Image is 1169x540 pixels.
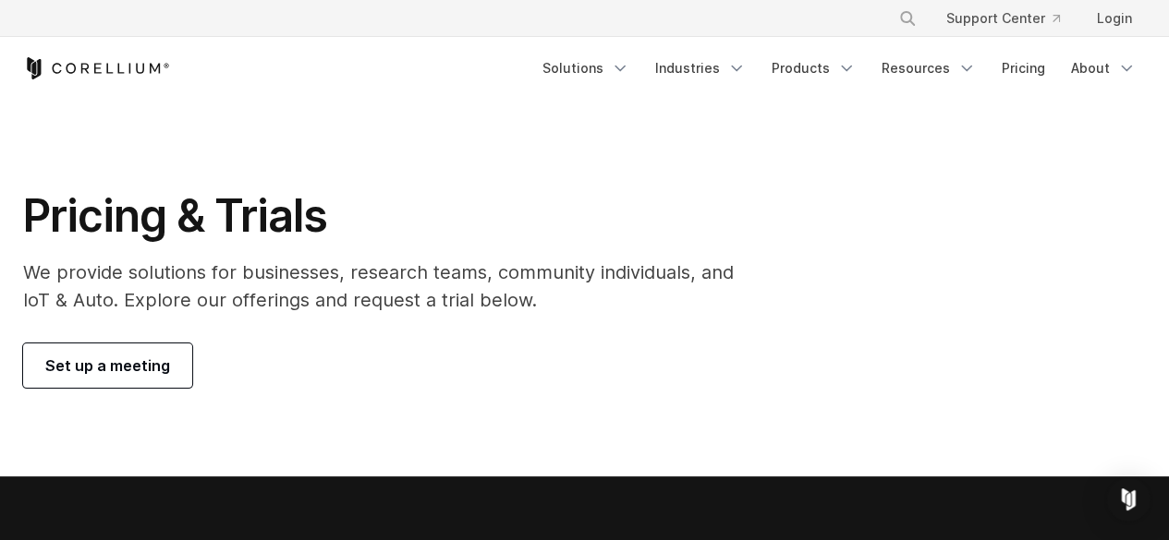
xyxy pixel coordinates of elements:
a: Resources [871,52,987,85]
a: Pricing [991,52,1056,85]
p: We provide solutions for businesses, research teams, community individuals, and IoT & Auto. Explo... [23,258,760,314]
div: Open Intercom Messenger [1106,477,1151,522]
div: Navigation Menu [531,52,1147,85]
a: Corellium Home [23,57,170,79]
span: Set up a meeting [45,354,170,377]
a: About [1060,52,1147,85]
a: Support Center [932,2,1075,35]
a: Set up a meeting [23,343,192,388]
a: Industries [644,52,757,85]
div: Navigation Menu [876,2,1147,35]
h1: Pricing & Trials [23,188,760,244]
a: Products [761,52,867,85]
a: Solutions [531,52,640,85]
button: Search [891,2,924,35]
a: Login [1082,2,1147,35]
